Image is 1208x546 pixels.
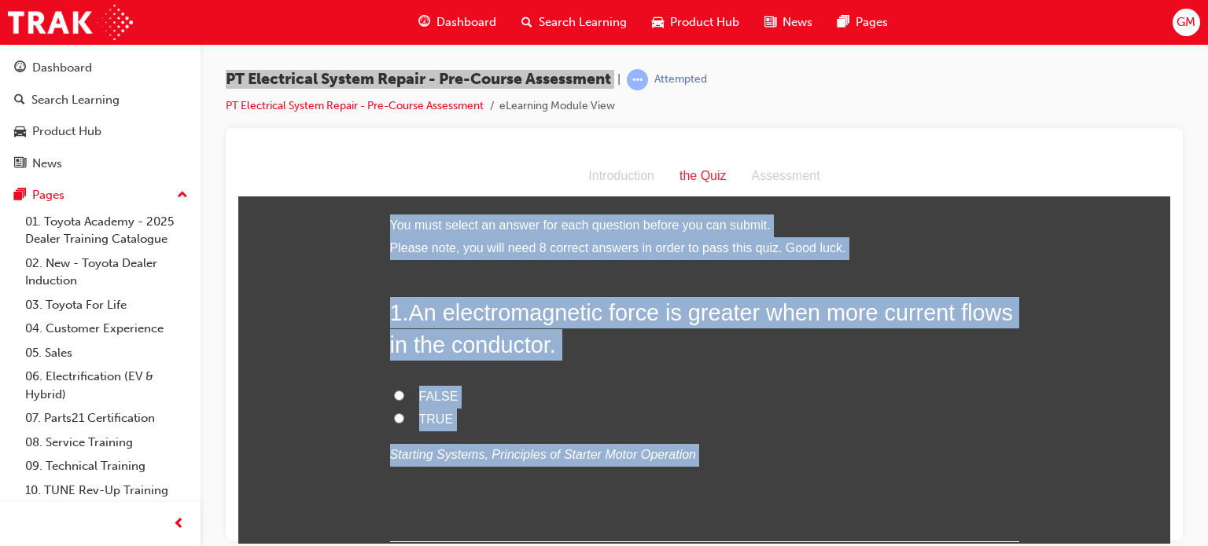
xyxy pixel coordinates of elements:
a: News [6,149,194,178]
span: | [617,71,621,89]
a: 07. Parts21 Certification [19,406,194,431]
a: Dashboard [6,53,194,82]
span: search-icon [521,13,532,32]
a: pages-iconPages [825,6,900,38]
div: Dashboard [32,59,92,77]
span: guage-icon [418,13,430,32]
span: PT Electrical System Repair - Pre-Course Assessment [226,71,611,89]
a: 09. Technical Training [19,454,194,478]
a: 06. Electrification (EV & Hybrid) [19,365,194,406]
span: car-icon [14,125,26,139]
button: GM [1173,9,1200,36]
a: 04. Customer Experience [19,317,194,341]
a: PT Electrical System Repair - Pre-Course Assessment [226,99,484,112]
a: search-iconSearch Learning [509,6,639,38]
a: guage-iconDashboard [406,6,509,38]
img: Trak [8,5,133,40]
a: car-iconProduct Hub [639,6,752,38]
span: search-icon [14,93,25,108]
span: pages-icon [14,189,26,203]
button: Pages [6,181,194,210]
div: Attempted [654,72,707,87]
a: 05. Sales [19,341,194,365]
div: Pages [32,186,64,204]
a: Search Learning [6,86,194,115]
li: eLearning Module View [499,97,615,115]
a: 01. Toyota Academy - 2025 Dealer Training Catalogue [19,210,194,251]
a: news-iconNews [752,6,825,38]
a: 10. TUNE Rev-Up Training [19,478,194,503]
span: Pages [856,13,888,31]
span: Search Learning [539,13,627,31]
span: learningRecordVerb_ATTEMPT-icon [627,69,648,90]
span: Dashboard [436,13,496,31]
div: News [32,155,62,173]
iframe: To enrich screen reader interactions, please activate Accessibility in Grammarly extension settings [238,156,1170,544]
a: 03. Toyota For Life [19,293,194,317]
span: GM [1177,13,1195,31]
span: pages-icon [838,13,849,32]
div: Product Hub [32,123,101,141]
a: 02. New - Toyota Dealer Induction [19,251,194,293]
span: prev-icon [173,515,185,534]
span: guage-icon [14,61,26,75]
div: Search Learning [31,91,120,109]
a: 08. Service Training [19,431,194,455]
span: Product Hub [670,13,739,31]
button: DashboardSearch LearningProduct HubNews [6,50,194,181]
span: news-icon [764,13,776,32]
a: Product Hub [6,117,194,146]
span: news-icon [14,157,26,171]
span: up-icon [177,185,188,206]
span: News [783,13,812,31]
span: car-icon [652,13,664,32]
